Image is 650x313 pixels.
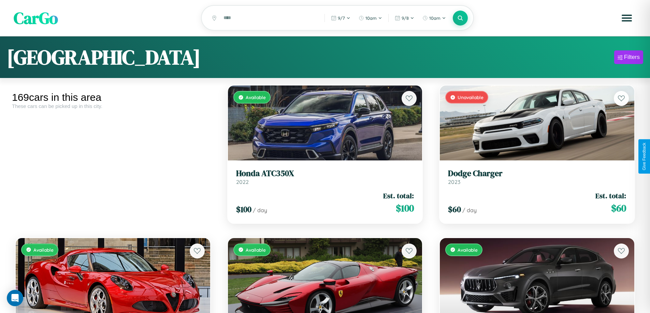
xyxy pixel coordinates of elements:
[355,13,386,24] button: 10am
[429,15,440,21] span: 10am
[14,7,58,29] span: CarGo
[614,50,643,64] button: Filters
[448,204,461,215] span: $ 60
[383,191,414,201] span: Est. total:
[33,247,54,253] span: Available
[617,9,636,28] button: Open menu
[448,178,460,185] span: 2023
[12,103,214,109] div: These cars can be picked up in this city.
[253,207,267,214] span: / day
[448,169,626,178] h3: Dodge Charger
[328,13,354,24] button: 9/7
[595,191,626,201] span: Est. total:
[458,247,478,253] span: Available
[236,204,251,215] span: $ 100
[236,178,249,185] span: 2022
[396,201,414,215] span: $ 100
[458,94,483,100] span: Unavailable
[12,92,214,103] div: 169 cars in this area
[236,169,414,185] a: Honda ATC350X2022
[448,169,626,185] a: Dodge Charger2023
[365,15,377,21] span: 10am
[7,43,201,71] h1: [GEOGRAPHIC_DATA]
[236,169,414,178] h3: Honda ATC350X
[402,15,409,21] span: 9 / 8
[338,15,345,21] span: 9 / 7
[391,13,418,24] button: 9/8
[642,143,647,170] div: Give Feedback
[246,247,266,253] span: Available
[246,94,266,100] span: Available
[462,207,477,214] span: / day
[7,290,23,306] div: Open Intercom Messenger
[611,201,626,215] span: $ 60
[624,54,640,61] div: Filters
[419,13,449,24] button: 10am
